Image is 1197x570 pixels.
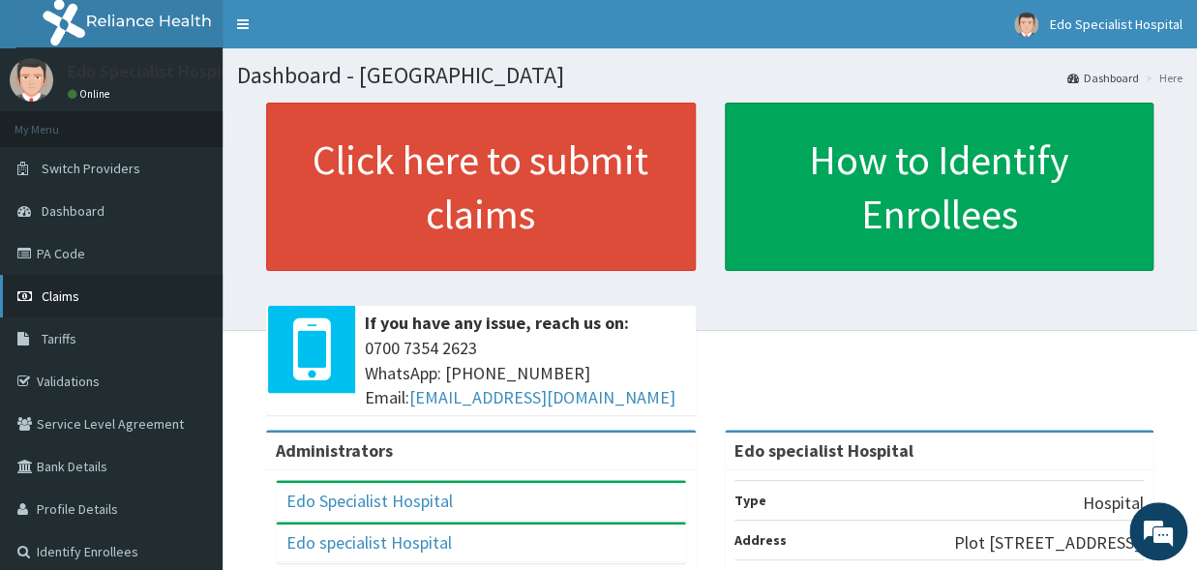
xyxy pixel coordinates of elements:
[317,10,364,56] div: Minimize live chat window
[1067,70,1139,86] a: Dashboard
[276,439,393,462] b: Administrators
[101,108,325,134] div: Chat with us now
[42,330,76,347] span: Tariffs
[1083,491,1144,516] p: Hospital
[1141,70,1182,86] li: Here
[68,87,114,101] a: Online
[1050,15,1182,33] span: Edo Specialist Hospital
[112,165,267,361] span: We're online!
[237,63,1182,88] h1: Dashboard - [GEOGRAPHIC_DATA]
[409,386,675,408] a: [EMAIL_ADDRESS][DOMAIN_NAME]
[68,63,242,80] p: Edo Specialist Hospital
[1014,13,1038,37] img: User Image
[42,160,140,177] span: Switch Providers
[725,103,1154,271] a: How to Identify Enrollees
[954,530,1144,555] p: Plot [STREET_ADDRESS].
[36,97,78,145] img: d_794563401_company_1708531726252_794563401
[286,531,452,554] a: Edo specialist Hospital
[10,58,53,102] img: User Image
[734,531,787,549] b: Address
[42,202,105,220] span: Dashboard
[266,103,696,271] a: Click here to submit claims
[734,439,913,462] strong: Edo specialist Hospital
[734,492,766,509] b: Type
[42,287,79,305] span: Claims
[10,372,369,439] textarea: Type your message and hit 'Enter'
[365,312,629,334] b: If you have any issue, reach us on:
[286,490,453,512] a: Edo Specialist Hospital
[365,336,686,410] span: 0700 7354 2623 WhatsApp: [PHONE_NUMBER] Email:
